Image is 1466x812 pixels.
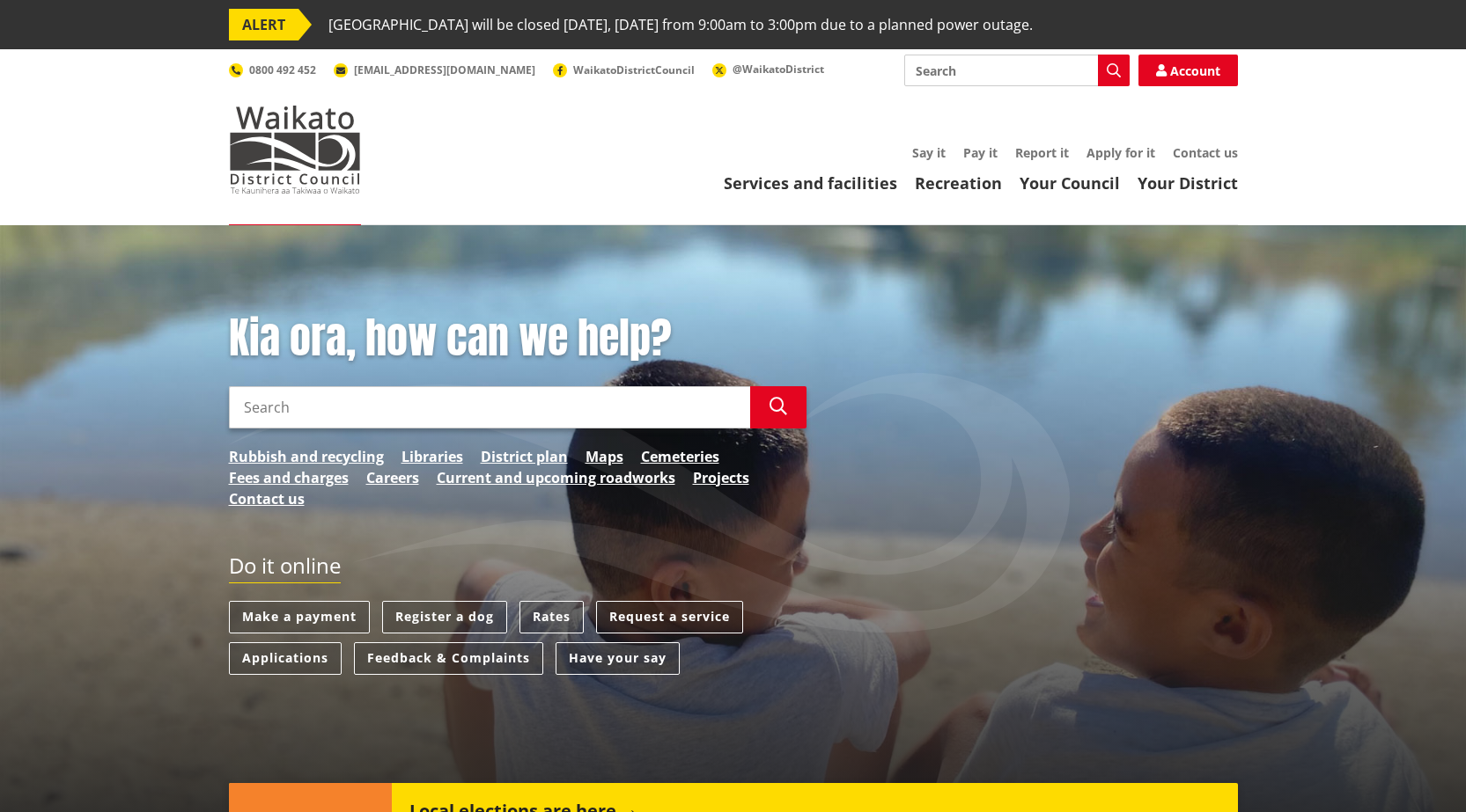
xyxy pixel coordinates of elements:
a: Rates [519,601,584,633]
a: WaikatoDistrictCouncil [553,62,695,77]
a: Contact us [1173,144,1238,161]
h2: Do it online [229,553,341,584]
a: 0800 492 452 [229,62,316,77]
span: [EMAIL_ADDRESS][DOMAIN_NAME] [354,62,535,77]
a: Current and upcoming roadworks [437,467,675,488]
h1: Kia ora, how can we help? [229,313,807,364]
a: Have your say [556,642,680,675]
a: Services and facilities [724,172,897,194]
input: Search input [229,386,750,428]
span: [GEOGRAPHIC_DATA] will be closed [DATE], [DATE] from 9:00am to 3:00pm due to a planned power outage. [328,9,1033,40]
a: Register a dog [382,601,507,633]
a: Projects [693,467,749,488]
a: Your Council [1020,172,1120,194]
a: Apply for it [1087,144,1155,161]
a: Contact us [229,488,305,509]
a: @WaikatoDistrict [712,62,824,77]
a: [EMAIL_ADDRESS][DOMAIN_NAME] [334,62,535,77]
span: WaikatoDistrictCouncil [573,62,695,77]
span: 0800 492 452 [249,62,316,77]
a: Say it [912,144,946,161]
a: Request a service [596,601,743,633]
a: Account [1138,55,1238,86]
a: Your District [1138,172,1238,194]
a: Libraries [401,446,463,467]
a: Careers [366,467,419,488]
img: Waikato District Council - Te Kaunihera aa Takiwaa o Waikato [229,106,361,194]
a: Fees and charges [229,467,349,488]
a: Rubbish and recycling [229,446,384,467]
a: Cemeteries [641,446,719,467]
span: ALERT [229,9,298,40]
a: Applications [229,642,342,675]
a: Feedback & Complaints [354,642,543,675]
a: District plan [481,446,568,467]
a: Pay it [963,144,998,161]
a: Recreation [915,172,1002,194]
input: Search input [904,55,1130,86]
span: @WaikatoDistrict [733,62,824,77]
a: Report it [1015,144,1069,161]
a: Make a payment [229,601,370,633]
a: Maps [586,446,623,467]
